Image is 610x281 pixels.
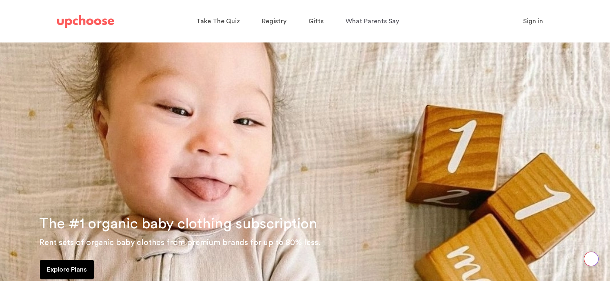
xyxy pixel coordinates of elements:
img: UpChoose [57,15,114,28]
a: What Parents Say [346,13,401,29]
p: Explore Plans [47,265,87,274]
p: Rent sets of organic baby clothes from premium brands for up to 80% less. [39,236,600,249]
span: What Parents Say [346,18,399,25]
a: Take The Quiz [196,13,242,29]
a: UpChoose [57,13,114,30]
span: Registry [262,18,286,25]
a: Explore Plans [40,260,94,279]
span: Sign in [523,18,543,25]
button: Sign in [513,13,553,29]
span: Take The Quiz [196,18,240,25]
a: Registry [262,13,289,29]
a: Gifts [308,13,326,29]
span: The #1 organic baby clothing subscription [39,216,317,231]
span: Gifts [308,18,324,25]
